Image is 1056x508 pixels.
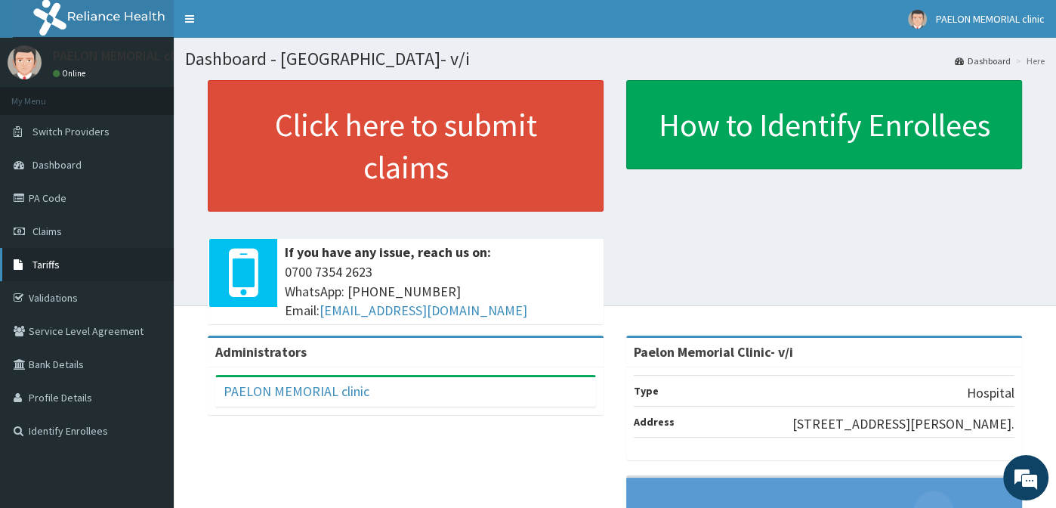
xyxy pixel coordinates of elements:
span: 0700 7354 2623 WhatsApp: [PHONE_NUMBER] Email: [285,262,596,321]
p: [STREET_ADDRESS][PERSON_NAME]. [792,414,1014,434]
a: How to Identify Enrollees [626,80,1022,169]
h1: Dashboard - [GEOGRAPHIC_DATA]- v/i [185,49,1045,69]
a: Click here to submit claims [208,80,604,212]
li: Here [1012,54,1045,67]
a: Dashboard [955,54,1011,67]
strong: Paelon Memorial Clinic- v/i [634,343,793,361]
img: User Image [908,10,927,29]
span: PAELON MEMORIAL clinic [936,12,1045,26]
span: Dashboard [32,158,82,172]
b: Type [634,384,659,398]
p: PAELON MEMORIAL clinic [53,49,195,63]
b: Administrators [215,343,307,361]
span: Switch Providers [32,125,110,138]
b: Address [634,415,675,429]
a: PAELON MEMORIAL clinic [224,383,369,400]
p: Hospital [967,383,1014,403]
span: Claims [32,225,62,238]
b: If you have any issue, reach us on: [285,243,491,261]
img: User Image [8,45,42,79]
span: Tariffs [32,258,60,271]
a: [EMAIL_ADDRESS][DOMAIN_NAME] [320,302,527,319]
a: Online [53,68,89,79]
